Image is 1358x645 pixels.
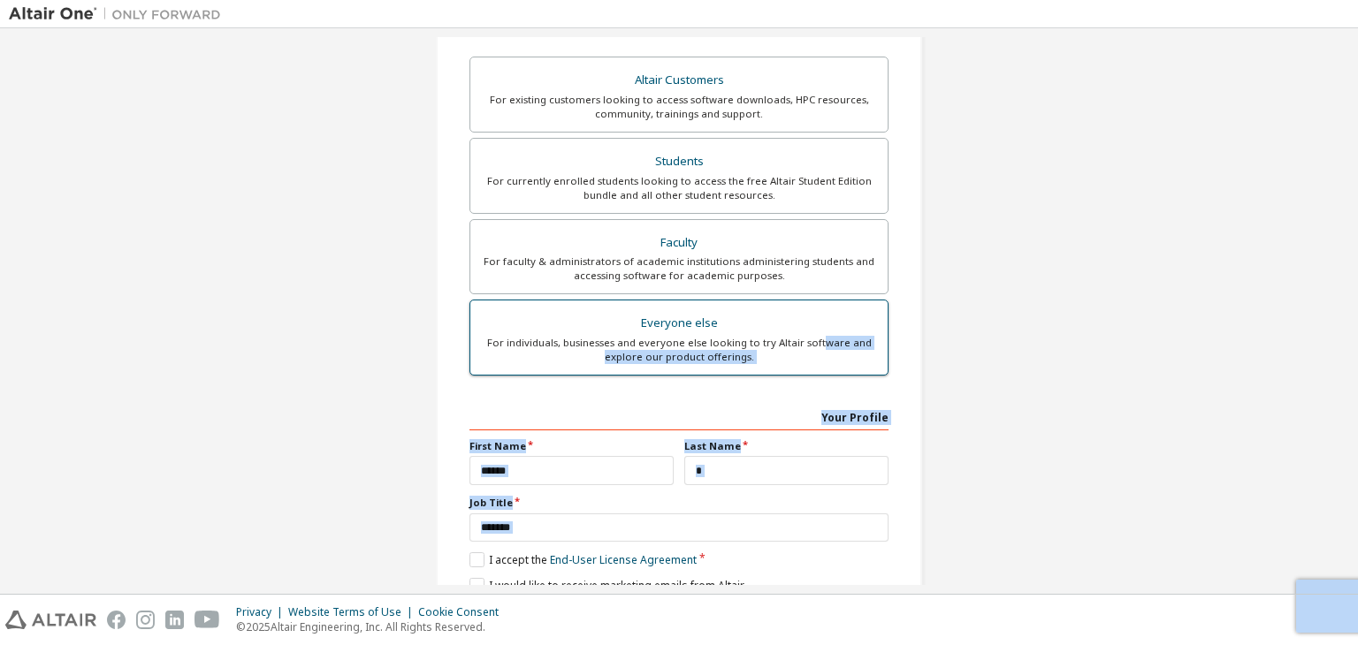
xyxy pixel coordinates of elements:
div: Faculty [481,231,877,255]
div: Website Terms of Use [288,605,418,619]
img: linkedin.svg [165,611,184,629]
img: altair_logo.svg [5,611,96,629]
div: Everyone else [481,311,877,336]
div: Your Profile [469,402,889,430]
div: For individuals, businesses and everyone else looking to try Altair software and explore our prod... [481,336,877,364]
div: Cookie Consent [418,605,509,619]
p: © 2025 Altair Engineering, Inc. All Rights Reserved. [236,619,509,634]
img: youtube.svg [195,611,220,629]
div: Altair Customers [481,68,877,93]
img: Altair One [9,5,230,23]
div: For existing customers looking to access software downloads, HPC resources, community, trainings ... [481,93,877,121]
img: instagram.svg [136,611,155,629]
a: End-User License Agreement [550,552,697,567]
div: Privacy [236,605,288,619]
div: For faculty & administrators of academic institutions administering students and accessing softwa... [481,254,877,283]
label: First Name [469,439,674,453]
div: Students [481,149,877,174]
img: facebook.svg [107,611,126,629]
label: I accept the [469,552,697,567]
label: I would like to receive marketing emails from Altair [469,578,744,593]
div: For currently enrolled students looking to access the free Altair Student Edition bundle and all ... [481,174,877,202]
label: Last Name [684,439,889,453]
label: Job Title [469,496,889,510]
